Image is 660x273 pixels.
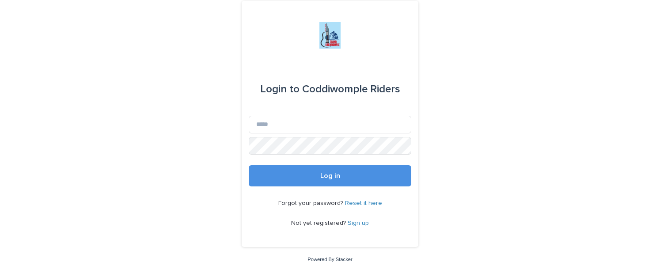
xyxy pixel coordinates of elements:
[320,172,340,179] span: Log in
[260,84,300,95] span: Login to
[260,77,400,102] div: Coddiwomple Riders
[348,220,369,226] a: Sign up
[319,22,341,49] img: jxsLJbdS1eYBI7rVAS4p
[291,220,348,226] span: Not yet registered?
[278,200,345,206] span: Forgot your password?
[307,257,352,262] a: Powered By Stacker
[345,200,382,206] a: Reset it here
[249,165,411,186] button: Log in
